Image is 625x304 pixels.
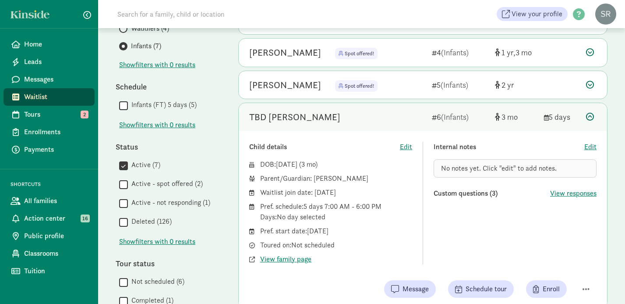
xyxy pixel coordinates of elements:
div: Internal notes [434,142,584,152]
span: Schedule tour [466,284,507,294]
span: [DATE] [276,160,297,169]
button: View responses [550,188,597,199]
span: No notes yet. Click "edit" to add notes. [441,164,557,173]
label: Active - not responding (1) [128,197,210,208]
a: Payments [4,141,95,158]
input: Search for a family, child or location [112,5,358,23]
button: Edit [584,142,597,152]
span: Enroll [543,284,560,294]
div: Pref. schedule: 5 days 7:00 AM - 6:00 PM Days: No day selected [260,201,412,222]
span: 3 [301,160,315,169]
div: Baby Liang [249,46,321,60]
div: 5 [432,79,488,91]
a: All families [4,192,95,210]
div: Schedule [116,81,221,93]
span: Spot offered! [345,82,374,89]
button: Showfilters with 0 results [119,236,195,247]
label: Deleted (126) [128,216,172,227]
div: Pref. start date: [DATE] [260,226,412,236]
button: Enroll [526,280,567,298]
div: [object Object] [495,111,537,123]
span: 1 [501,47,516,57]
a: Public profile [4,227,95,245]
iframe: Chat Widget [581,262,625,304]
a: Action center 16 [4,210,95,227]
span: View your profile [512,9,562,19]
span: 3 [516,47,532,57]
div: DOB: ( ) [260,159,412,170]
span: Spot offered! [335,48,378,59]
span: 2 [81,111,88,118]
div: Waitlist join date: [DATE] [260,187,412,198]
button: Schedule tour [448,280,514,298]
span: Home [24,39,88,50]
div: Child details [249,142,400,152]
span: Infants (7) [131,41,161,51]
span: Tuition [24,266,88,276]
span: Tours [24,109,88,120]
div: Noa Mullenbach [249,78,321,92]
div: Status [116,141,221,153]
button: Edit [400,142,412,152]
label: Not scheduled (6) [128,276,184,287]
div: Parent/Guardian: [PERSON_NAME] [260,173,412,184]
div: 6 [432,111,488,123]
span: Classrooms [24,248,88,259]
div: TBD George [249,110,340,124]
div: Custom questions (3) [434,188,550,199]
a: Tuition [4,262,95,280]
span: Message [403,284,429,294]
span: Spot offered! [335,80,378,92]
div: [object Object] [495,46,537,58]
a: View your profile [497,7,568,21]
button: Showfilters with 0 results [119,120,195,130]
span: (Infants) [441,47,469,57]
a: Messages [4,71,95,88]
span: Show filters with 0 results [119,236,195,247]
span: Enrollments [24,127,88,137]
span: Show filters with 0 results [119,120,195,130]
button: Showfilters with 0 results [119,60,195,70]
span: 16 [81,215,90,222]
span: Spot offered! [345,50,374,57]
div: [object Object] [495,79,537,91]
span: 3 [501,112,518,122]
a: Classrooms [4,245,95,262]
span: Leads [24,57,88,67]
span: Public profile [24,231,88,241]
label: Active - spot offered (2) [128,179,203,189]
a: Home [4,36,95,53]
span: Waddlers (4) [131,23,169,34]
label: Infants (FT) 5 days (5) [128,100,197,110]
span: Waitlist [24,92,88,102]
span: All families [24,196,88,206]
div: 4 [432,46,488,58]
span: Action center [24,213,88,224]
a: Waitlist [4,88,95,106]
div: 5 days [544,111,579,123]
button: View family page [260,254,311,265]
span: Show filters with 0 results [119,60,195,70]
div: Toured on: Not scheduled [260,240,412,250]
a: Enrollments [4,123,95,141]
span: (Infants) [441,80,468,90]
span: (Infants) [441,112,469,122]
div: Tour status [116,258,221,269]
button: Message [384,280,436,298]
span: 2 [501,80,514,90]
span: Messages [24,74,88,85]
label: Active (7) [128,160,160,170]
a: Leads [4,53,95,71]
span: Payments [24,144,88,155]
a: Tours 2 [4,106,95,123]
